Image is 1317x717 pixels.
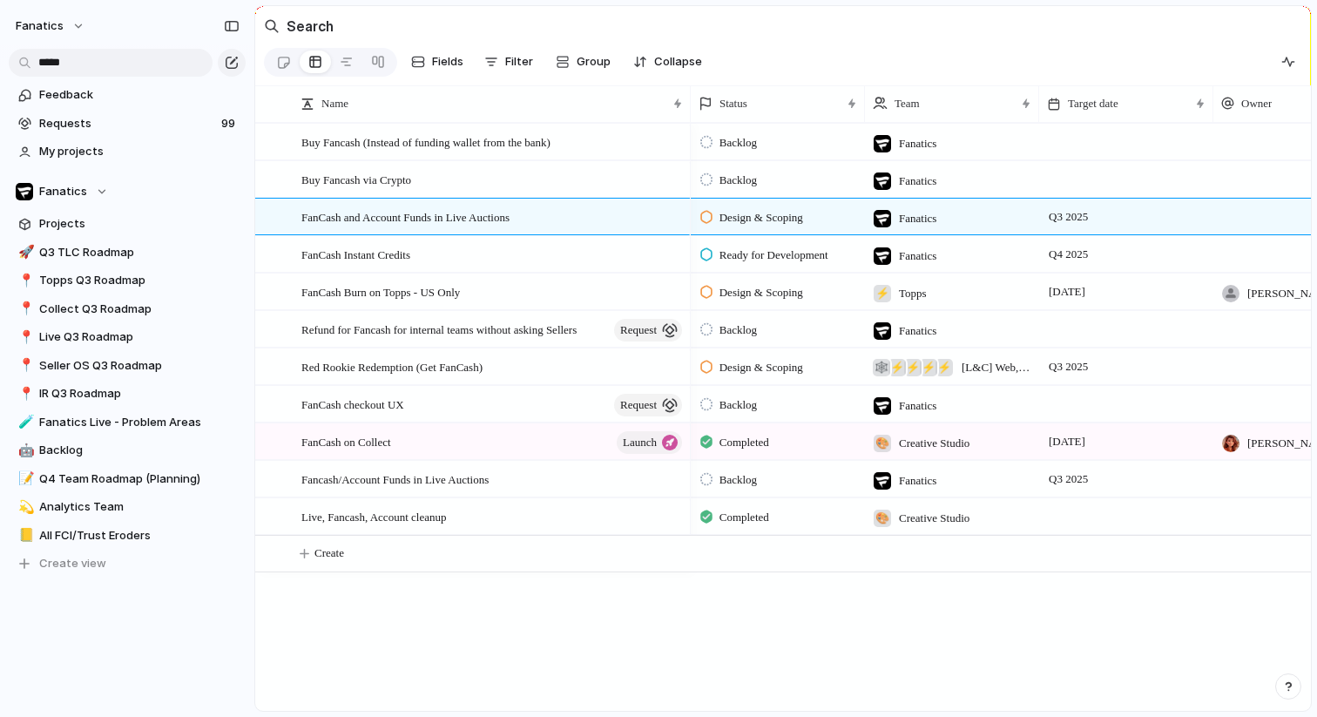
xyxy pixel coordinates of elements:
[18,384,30,404] div: 📍
[18,497,30,517] div: 💫
[18,328,30,348] div: 📍
[221,115,239,132] span: 99
[9,267,246,294] a: 📍Topps Q3 Roadmap
[9,240,246,266] a: 🚀Q3 TLC Roadmap
[301,169,411,189] span: Buy Fancash via Crypto
[9,111,246,137] a: Requests99
[16,328,33,346] button: 📍
[9,409,246,436] a: 🧪Fanatics Live - Problem Areas
[39,215,240,233] span: Projects
[18,242,30,262] div: 🚀
[9,551,246,577] button: Create view
[16,385,33,402] button: 📍
[16,17,64,35] span: fanatics
[301,431,391,451] span: FanCash on Collect
[39,244,240,261] span: Q3 TLC Roadmap
[39,301,240,318] span: Collect Q3 Roadmap
[9,437,246,463] a: 🤖Backlog
[18,271,30,291] div: 📍
[18,441,30,461] div: 🤖
[654,53,702,71] span: Collapse
[477,48,540,76] button: Filter
[9,353,246,379] a: 📍Seller OS Q3 Roadmap
[39,86,240,104] span: Feedback
[9,82,246,108] a: Feedback
[9,494,246,520] a: 💫Analytics Team
[18,355,30,375] div: 📍
[9,466,246,492] a: 📝Q4 Team Roadmap (Planning)
[16,414,33,431] button: 🧪
[9,296,246,322] a: 📍Collect Q3 Roadmap
[505,53,533,71] span: Filter
[39,385,240,402] span: IR Q3 Roadmap
[9,179,246,205] button: Fanatics
[39,498,240,516] span: Analytics Team
[9,324,246,350] a: 📍Live Q3 Roadmap
[39,357,240,375] span: Seller OS Q3 Roadmap
[432,53,463,71] span: Fields
[8,12,94,40] button: fanatics
[39,442,240,459] span: Backlog
[39,470,240,488] span: Q4 Team Roadmap (Planning)
[9,523,246,549] a: 📒All FCI/Trust Eroders
[404,48,470,76] button: Fields
[16,244,33,261] button: 🚀
[9,211,246,237] a: Projects
[39,143,240,160] span: My projects
[18,299,30,319] div: 📍
[547,48,619,76] button: Group
[1241,95,1272,112] span: Owner
[626,48,709,76] button: Collapse
[321,95,348,112] span: Name
[301,244,410,264] span: FanCash Instant Credits
[9,139,246,165] a: My projects
[16,442,33,459] button: 🤖
[16,470,33,488] button: 📝
[39,183,87,200] span: Fanatics
[314,545,344,562] span: Create
[39,527,240,545] span: All FCI/Trust Eroders
[16,357,33,375] button: 📍
[16,301,33,318] button: 📍
[301,394,404,414] span: FanCash checkout UX
[18,525,30,545] div: 📒
[18,412,30,432] div: 🧪
[16,527,33,545] button: 📒
[39,555,106,572] span: Create view
[16,498,33,516] button: 💫
[39,115,216,132] span: Requests
[16,272,33,289] button: 📍
[18,469,30,489] div: 📝
[39,414,240,431] span: Fanatics Live - Problem Areas
[287,16,334,37] h2: Search
[577,53,611,71] span: Group
[39,272,240,289] span: Topps Q3 Roadmap
[39,328,240,346] span: Live Q3 Roadmap
[9,381,246,407] a: 📍IR Q3 Roadmap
